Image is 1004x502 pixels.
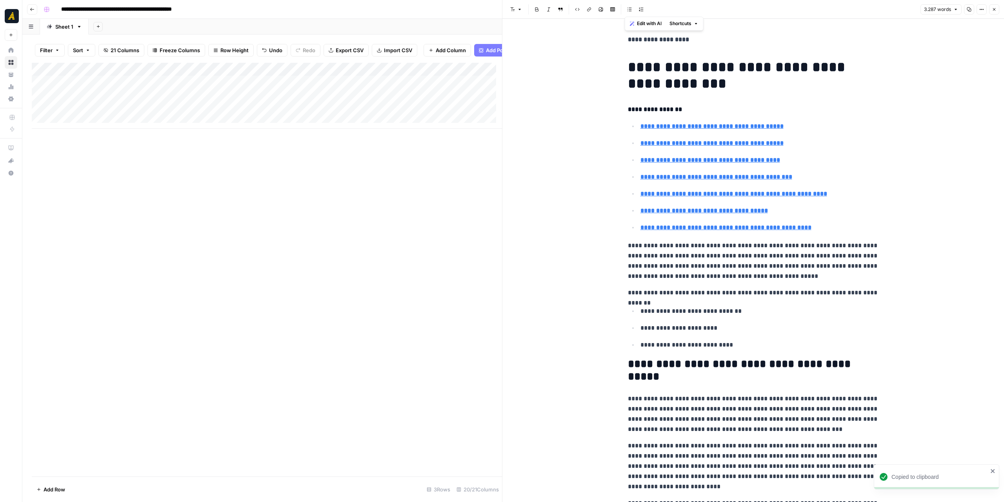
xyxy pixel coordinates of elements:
[5,68,17,81] a: Your Data
[924,6,951,13] span: 3.287 words
[372,44,417,57] button: Import CSV
[486,46,529,54] span: Add Power Agent
[436,46,466,54] span: Add Column
[208,44,254,57] button: Row Height
[891,473,988,481] div: Copied to clipboard
[5,80,17,93] a: Usage
[637,20,662,27] span: Edit with AI
[55,23,73,31] div: Sheet 1
[5,142,17,154] a: AirOps Academy
[5,44,17,57] a: Home
[920,4,962,15] button: 3.287 words
[336,46,364,54] span: Export CSV
[474,44,533,57] button: Add Power Agent
[5,93,17,105] a: Settings
[5,9,19,23] img: Marketers in Demand Logo
[40,19,89,35] a: Sheet 1
[73,46,83,54] span: Sort
[324,44,369,57] button: Export CSV
[453,483,502,496] div: 20/21 Columns
[424,44,471,57] button: Add Column
[5,6,17,26] button: Workspace: Marketers in Demand
[68,44,95,57] button: Sort
[147,44,205,57] button: Freeze Columns
[40,46,53,54] span: Filter
[5,167,17,179] button: Help + Support
[303,46,315,54] span: Redo
[990,468,996,474] button: close
[5,56,17,69] a: Browse
[32,483,70,496] button: Add Row
[424,483,453,496] div: 3 Rows
[627,18,665,29] button: Edit with AI
[111,46,139,54] span: 21 Columns
[384,46,412,54] span: Import CSV
[160,46,200,54] span: Freeze Columns
[220,46,249,54] span: Row Height
[669,20,691,27] span: Shortcuts
[269,46,282,54] span: Undo
[666,18,702,29] button: Shortcuts
[5,155,17,166] div: What's new?
[257,44,287,57] button: Undo
[98,44,144,57] button: 21 Columns
[44,486,65,493] span: Add Row
[291,44,320,57] button: Redo
[35,44,65,57] button: Filter
[5,154,17,167] button: What's new?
